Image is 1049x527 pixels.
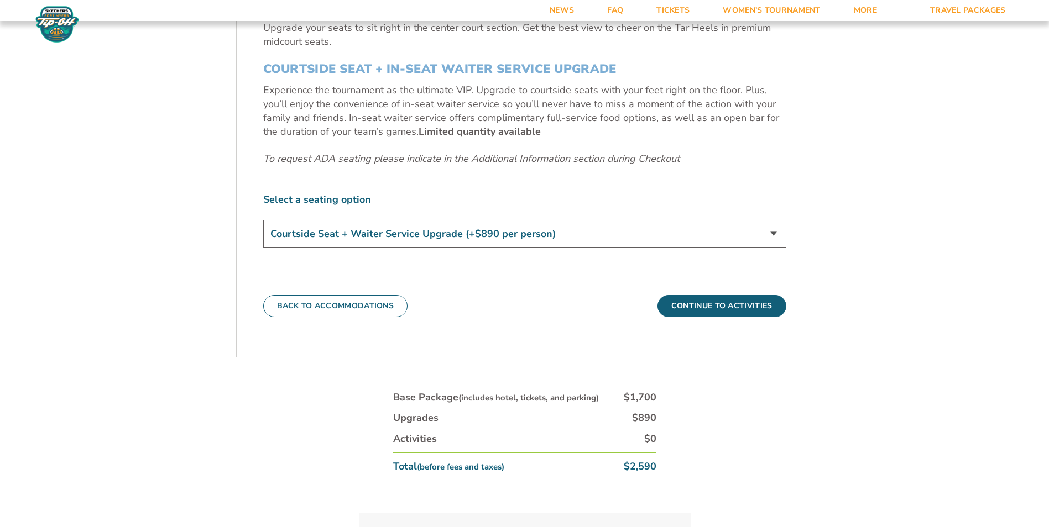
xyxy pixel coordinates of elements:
img: Fort Myers Tip-Off [33,6,81,43]
div: Activities [393,432,437,446]
em: To request ADA seating please indicate in the Additional Information section during Checkout [263,152,680,165]
small: (before fees and taxes) [417,461,504,472]
h3: COURTSIDE SEAT + IN-SEAT WAITER SERVICE UPGRADE [263,62,786,76]
div: $2,590 [624,460,656,473]
p: Upgrade your seats to sit right in the center court section. Get the best view to cheer on the Ta... [263,21,786,49]
label: Select a seating option [263,193,786,207]
div: Upgrades [393,411,439,425]
b: Limited quantity available [419,125,541,138]
div: Total [393,460,504,473]
button: Continue To Activities [657,295,786,317]
button: Back To Accommodations [263,295,408,317]
small: (includes hotel, tickets, and parking) [458,392,599,403]
div: $0 [644,432,656,446]
p: Experience the tournament as the ultimate VIP. Upgrade to courtside seats with your feet right on... [263,83,786,139]
div: $1,700 [624,391,656,404]
div: $890 [632,411,656,425]
div: Base Package [393,391,599,404]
